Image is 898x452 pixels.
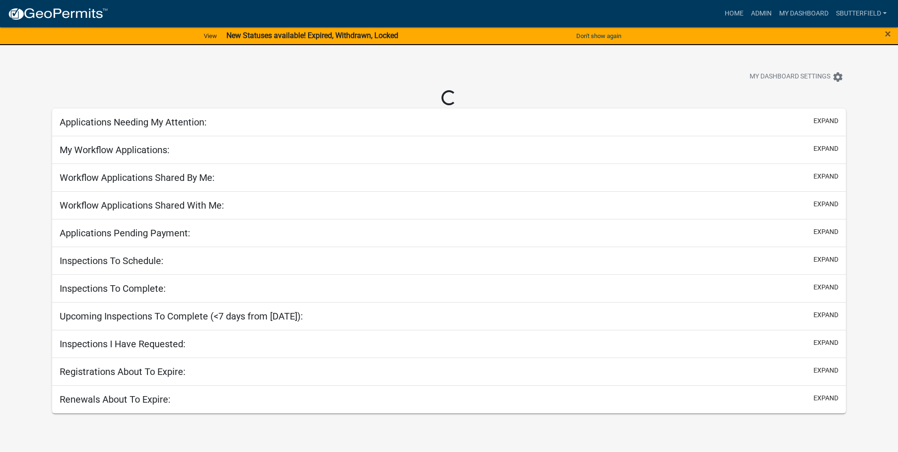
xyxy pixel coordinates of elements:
button: expand [813,199,838,209]
button: expand [813,255,838,265]
button: Don't show again [573,28,625,44]
a: Sbutterfield [832,5,890,23]
h5: Inspections To Complete: [60,283,166,294]
button: My Dashboard Settingssettings [742,68,851,86]
i: settings [832,71,844,83]
button: expand [813,116,838,126]
h5: Inspections I Have Requested: [60,338,186,350]
button: expand [813,338,838,348]
button: Close [885,28,891,39]
h5: My Workflow Applications: [60,144,170,156]
button: expand [813,282,838,292]
h5: Workflow Applications Shared By Me: [60,172,215,183]
strong: New Statuses available! Expired, Withdrawn, Locked [226,31,398,40]
button: expand [813,227,838,237]
h5: Workflow Applications Shared With Me: [60,200,224,211]
a: My Dashboard [775,5,832,23]
a: View [200,28,221,44]
span: × [885,27,891,40]
button: expand [813,144,838,154]
h5: Registrations About To Expire: [60,366,186,377]
button: expand [813,366,838,375]
button: expand [813,171,838,181]
h5: Applications Needing My Attention: [60,117,207,128]
a: Admin [747,5,775,23]
h5: Inspections To Schedule: [60,255,163,266]
h5: Renewals About To Expire: [60,394,170,405]
h5: Upcoming Inspections To Complete (<7 days from [DATE]): [60,311,303,322]
h5: Applications Pending Payment: [60,227,190,239]
button: expand [813,393,838,403]
a: Home [721,5,747,23]
button: expand [813,310,838,320]
span: My Dashboard Settings [750,71,830,83]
